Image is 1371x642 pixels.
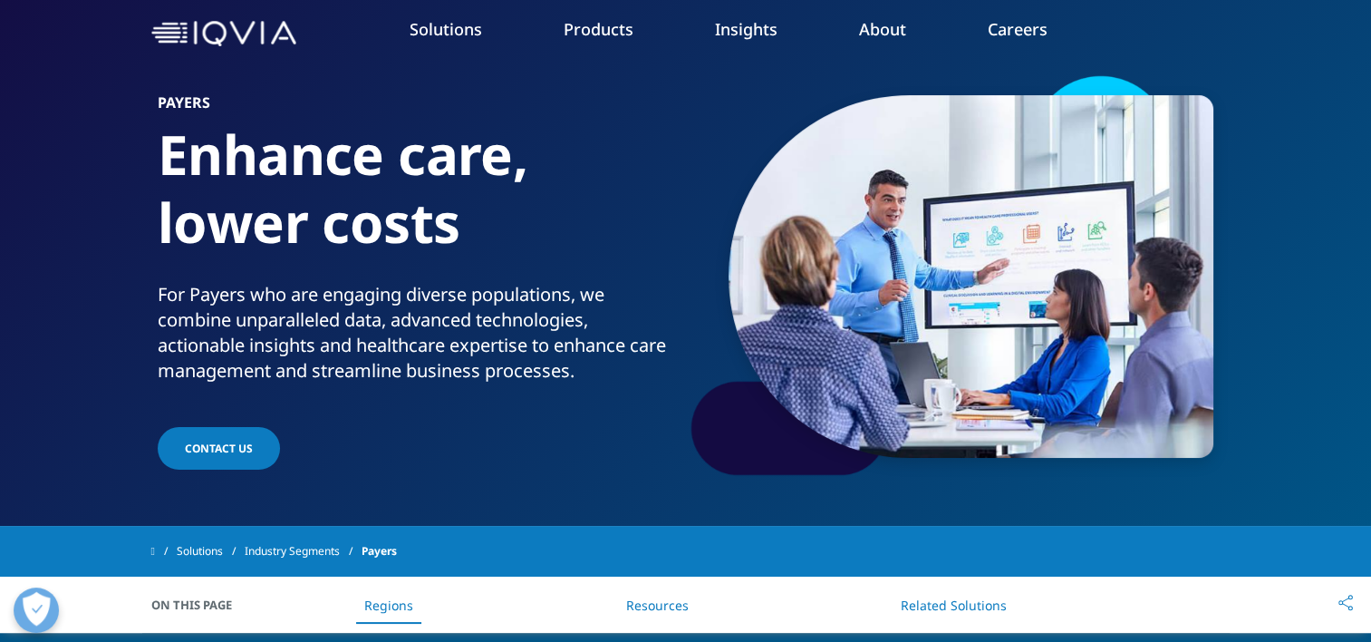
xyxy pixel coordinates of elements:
[859,18,906,40] a: About
[715,18,777,40] a: Insights
[362,535,397,568] span: Payers
[14,588,59,633] button: Open Preferences
[410,18,482,40] a: Solutions
[177,535,245,568] a: Solutions
[729,95,1213,458] img: 540_custom-photo_male-presenting-to-group.jpg
[564,18,633,40] a: Products
[158,427,280,470] a: Contact Us
[988,18,1048,40] a: Careers
[245,535,362,568] a: Industry Segments
[901,597,1007,614] a: Related Solutions
[151,596,251,614] span: On This Page
[158,282,679,394] p: For Payers who are engaging diverse populations, we combine unparalleled data, advanced technolog...
[364,597,413,614] a: Regions
[625,597,688,614] a: Resources
[158,121,679,282] h1: Enhance care, lower costs
[151,21,296,47] img: IQVIA Healthcare Information Technology and Pharma Clinical Research Company
[158,95,679,121] h6: Payers
[185,441,253,456] span: Contact Us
